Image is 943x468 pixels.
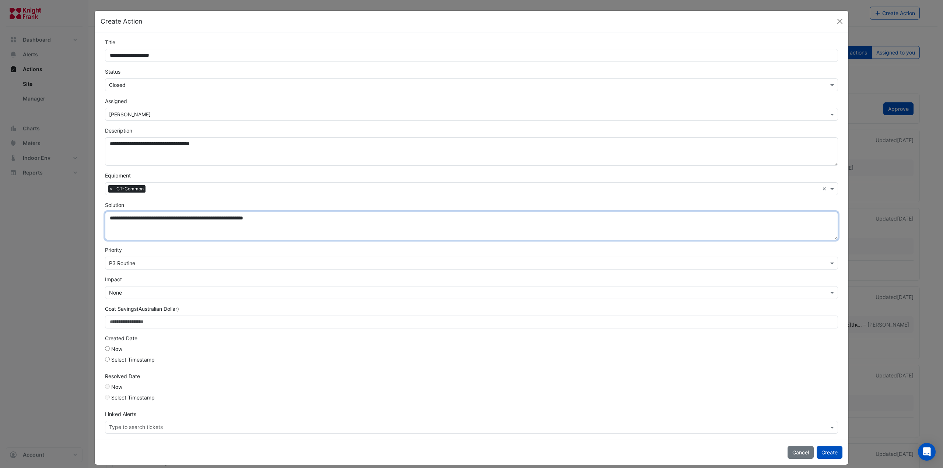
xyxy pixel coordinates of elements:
[817,446,842,459] button: Create
[105,334,137,342] label: Created Date
[105,68,120,75] label: Status
[108,185,115,193] span: ×
[111,394,155,401] label: Select Timestamp
[105,172,131,179] label: Equipment
[105,38,115,46] label: Title
[105,305,179,313] label: Cost Savings (Australian Dollar)
[834,16,845,27] button: Close
[918,443,936,461] div: Open Intercom Messenger
[108,423,163,433] div: Type to search tickets
[105,127,132,134] label: Description
[111,383,122,391] label: Now
[111,345,122,353] label: Now
[105,97,127,105] label: Assigned
[111,356,155,363] label: Select Timestamp
[105,410,136,418] label: Linked Alerts
[105,275,122,283] label: Impact
[788,446,814,459] button: Cancel
[101,17,142,26] h5: Create Action
[822,185,828,193] span: Clear
[105,372,140,380] label: Resolved Date
[115,185,146,193] span: CT-Common
[105,201,124,209] label: Solution
[105,246,122,254] label: Priority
